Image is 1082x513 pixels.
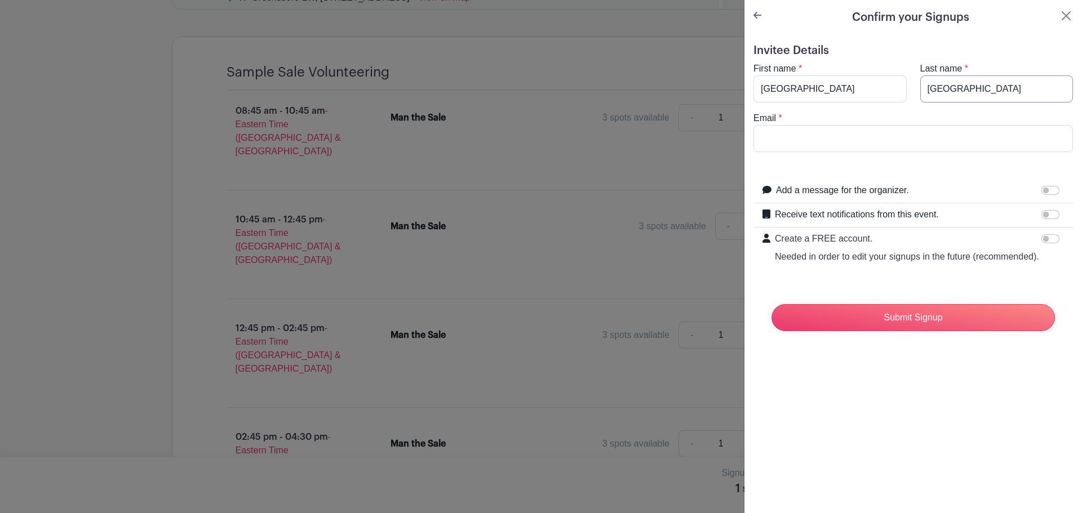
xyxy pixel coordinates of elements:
label: Add a message for the organizer. [776,184,909,197]
p: Needed in order to edit your signups in the future (recommended). [775,250,1039,264]
h5: Invitee Details [753,44,1073,57]
h5: Confirm your Signups [852,9,969,26]
label: Last name [920,62,963,75]
p: Create a FREE account. [775,232,1039,246]
button: Close [1059,9,1073,23]
input: Submit Signup [771,304,1055,331]
label: Email [753,111,776,125]
label: Receive text notifications from this event. [775,208,939,221]
label: First name [753,62,796,75]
